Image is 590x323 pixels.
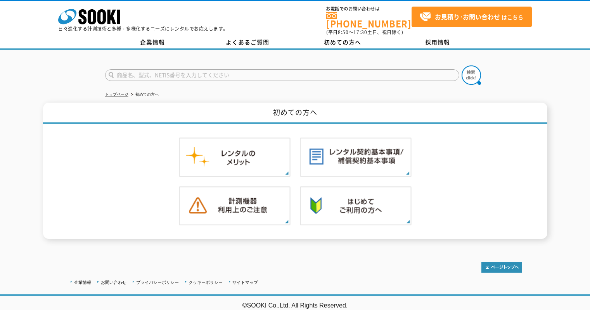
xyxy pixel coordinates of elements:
[462,65,481,85] img: btn_search.png
[419,11,523,23] span: はこちら
[326,12,412,28] a: [PHONE_NUMBER]
[338,29,349,36] span: 8:50
[105,92,128,96] a: トップページ
[295,37,390,48] a: 初めての方へ
[179,186,291,226] img: 計測機器ご利用上のご注意
[179,137,291,177] img: レンタルのメリット
[130,91,159,99] li: 初めての方へ
[136,280,179,285] a: プライバシーポリシー
[105,69,459,81] input: 商品名、型式、NETIS番号を入力してください
[435,12,500,21] strong: お見積り･お問い合わせ
[412,7,532,27] a: お見積り･お問い合わせはこちら
[200,37,295,48] a: よくあるご質問
[74,280,91,285] a: 企業情報
[300,137,412,177] img: レンタル契約基本事項／補償契約基本事項
[43,103,547,124] h1: 初めての方へ
[326,29,403,36] span: (平日 ～ 土日、祝日除く)
[390,37,485,48] a: 採用情報
[481,262,522,273] img: トップページへ
[232,280,258,285] a: サイトマップ
[324,38,361,46] span: 初めての方へ
[101,280,126,285] a: お問い合わせ
[353,29,367,36] span: 17:30
[326,7,412,11] span: お電話でのお問い合わせは
[105,37,200,48] a: 企業情報
[300,186,412,226] img: 初めての方へ
[189,280,223,285] a: クッキーポリシー
[58,26,228,31] p: 日々進化する計測技術と多種・多様化するニーズにレンタルでお応えします。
